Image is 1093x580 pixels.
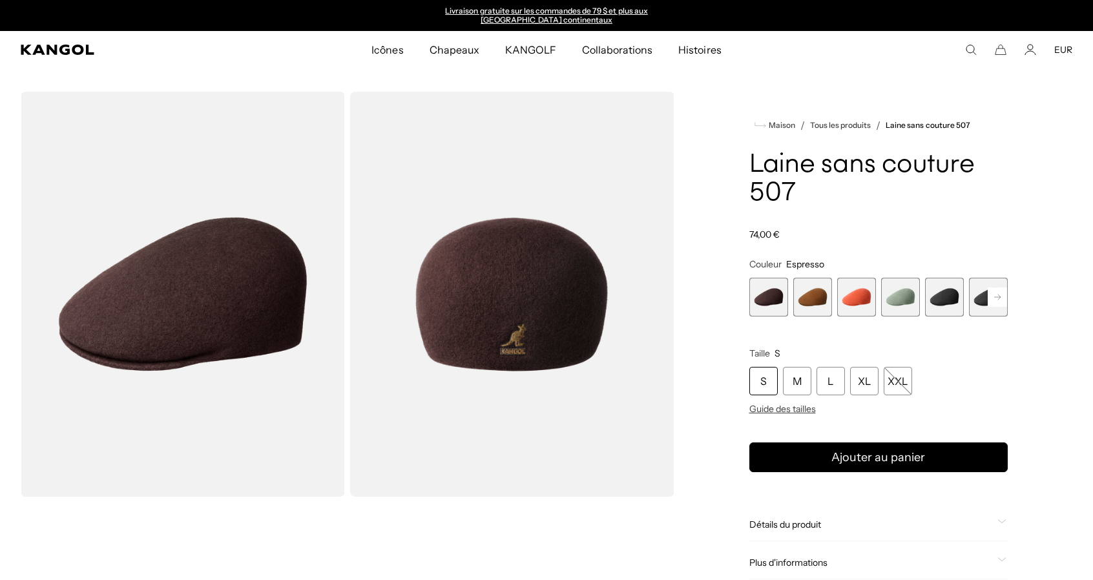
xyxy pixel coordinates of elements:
[965,44,977,56] summary: Rechercher ici
[749,118,1008,133] nav: chapelure
[995,44,1006,56] button: Panier
[665,31,734,68] a: Histoires
[925,278,964,316] label: Noir/Or
[678,43,721,56] font: Histoires
[749,258,782,270] font: Couleur
[749,442,1008,472] button: Ajouter au panier
[749,278,788,316] label: Espresso
[760,375,767,388] font: S
[755,119,795,131] a: Maison
[793,278,832,316] div: 2 sur 9
[886,120,970,130] font: Laine sans couture 507
[569,31,665,68] a: Collaborations
[749,519,821,530] font: Détails du produit
[749,557,828,568] font: Plus d'informations
[881,278,920,316] label: Vert sauge
[837,278,876,316] div: 3 sur 9
[925,278,964,316] div: 5 sur 9
[876,119,880,132] font: /
[831,450,925,464] font: Ajouter au panier
[359,31,416,68] a: Icônes
[582,43,652,56] font: Collaborations
[800,119,805,132] font: /
[793,375,802,388] font: M
[21,45,246,55] a: Kangol
[1054,44,1072,56] button: EUR
[828,375,833,388] font: L
[969,278,1008,316] div: 6 sur 9
[492,31,569,68] a: KANGOLF
[430,43,479,56] font: Chapeaux
[417,31,492,68] a: Chapeaux
[858,375,871,388] font: XL
[837,278,876,316] label: Flamme de corail
[881,278,920,316] div: 4 sur 9
[810,121,871,130] a: Tous les produits
[371,43,403,56] font: Icônes
[749,403,816,415] font: Guide des tailles
[969,278,1008,316] label: Noir
[749,152,975,207] font: Laine sans couture 507
[786,258,824,270] font: Espresso
[749,229,780,240] font: 74,00 €
[886,121,970,130] a: Laine sans couture 507
[775,347,780,359] font: S
[505,43,556,56] font: KANGOLF
[413,6,680,25] slideshow-component: Barre d'annonce
[413,6,680,25] div: Annonce
[350,92,674,497] img: couleur expresso
[445,6,648,25] a: Livraison gratuite sur les commandes de 79 $ et plus aux [GEOGRAPHIC_DATA] continentaux
[1025,44,1036,56] a: Compte
[749,347,770,359] font: Taille
[810,120,871,130] font: Tous les produits
[413,6,680,25] div: 1 sur 2
[749,278,788,316] div: 1 sur 9
[21,92,345,497] img: couleur expresso
[769,120,795,130] font: Maison
[793,278,832,316] label: Caramel rustique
